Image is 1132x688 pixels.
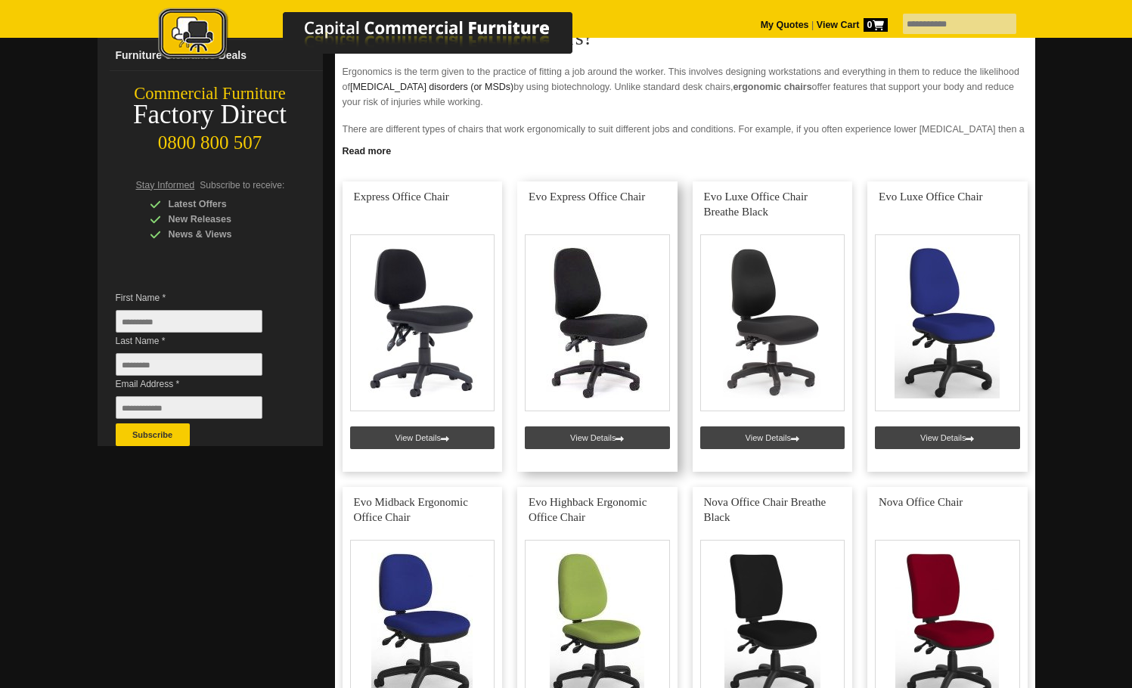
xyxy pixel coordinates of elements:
[343,26,1028,49] h2: What Are Ergonomic Chairs?
[817,20,888,30] strong: View Cart
[335,140,1035,159] a: Click to read more
[814,20,887,30] a: View Cart0
[98,125,323,153] div: 0800 800 507
[98,83,323,104] div: Commercial Furniture
[116,310,262,333] input: First Name *
[150,212,293,227] div: New Releases
[110,40,323,71] a: Furniture Clearance Deals
[116,8,646,63] img: Capital Commercial Furniture Logo
[116,290,285,305] span: First Name *
[864,18,888,32] span: 0
[343,64,1028,110] p: Ergonomics is the term given to the practice of fitting a job around the worker. This involves de...
[116,396,262,419] input: Email Address *
[116,333,285,349] span: Last Name *
[733,82,811,92] strong: ergonomic chairs
[150,197,293,212] div: Latest Offers
[343,122,1028,152] p: There are different types of chairs that work ergonomically to suit different jobs and conditions...
[116,377,285,392] span: Email Address *
[116,8,646,67] a: Capital Commercial Furniture Logo
[116,353,262,376] input: Last Name *
[116,423,190,446] button: Subscribe
[98,104,323,126] div: Factory Direct
[761,20,809,30] a: My Quotes
[136,180,195,191] span: Stay Informed
[350,82,513,92] a: [MEDICAL_DATA] disorders (or MSDs)
[150,227,293,242] div: News & Views
[200,180,284,191] span: Subscribe to receive:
